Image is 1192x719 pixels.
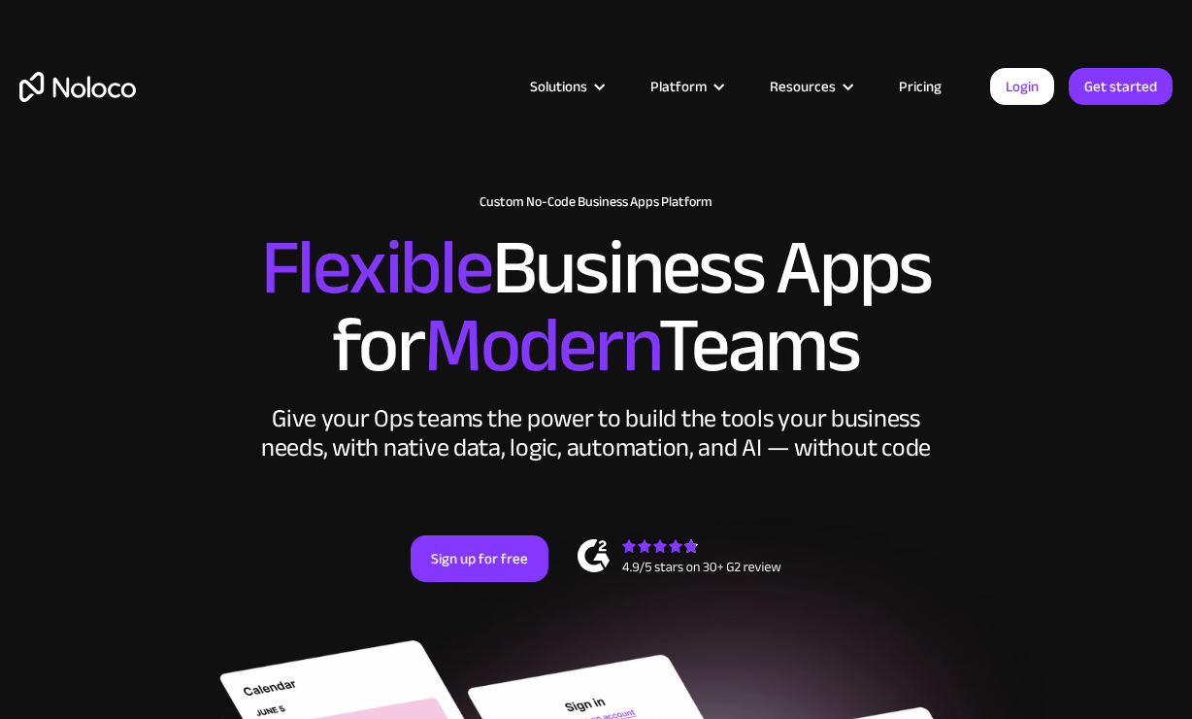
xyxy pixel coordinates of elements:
div: Solutions [506,74,626,99]
div: Give your Ops teams the power to build the tools your business needs, with native data, logic, au... [256,404,936,462]
a: Login [990,68,1054,105]
div: Resources [770,74,836,99]
a: Pricing [875,74,966,99]
div: Solutions [530,74,587,99]
a: Get started [1069,68,1173,105]
div: Platform [626,74,745,99]
a: Sign up for free [411,535,548,582]
a: home [19,72,136,102]
div: Resources [745,74,875,99]
div: Platform [650,74,707,99]
h2: Business Apps for Teams [19,229,1173,385]
span: Flexible [261,195,492,340]
span: Modern [424,273,658,418]
h1: Custom No-Code Business Apps Platform [19,194,1173,210]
